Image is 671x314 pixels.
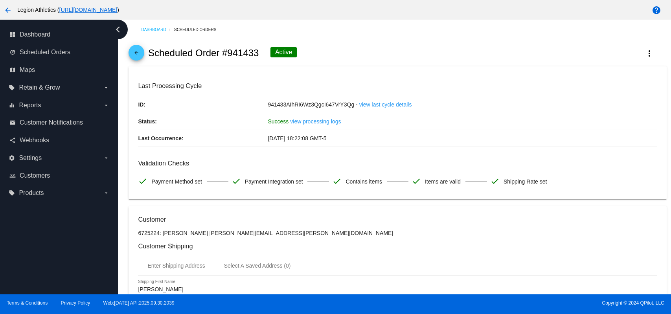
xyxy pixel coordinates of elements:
span: Legion Athletics ( ) [17,7,119,13]
a: view processing logs [290,113,341,130]
a: dashboard Dashboard [9,28,109,41]
i: map [9,67,16,73]
span: Payment Method set [151,173,202,190]
i: local_offer [9,84,15,91]
span: Reports [19,102,41,109]
a: people_outline Customers [9,169,109,182]
span: Success [268,118,289,125]
input: Shipping First Name [138,286,209,293]
i: email [9,119,16,126]
span: Maps [20,66,35,73]
div: Select A Saved Address (0) [224,263,291,269]
a: Terms & Conditions [7,300,48,306]
p: ID: [138,96,268,113]
a: update Scheduled Orders [9,46,109,59]
p: Last Occurrence: [138,130,268,147]
i: settings [9,155,15,161]
a: Dashboard [141,24,174,36]
h3: Validation Checks [138,160,657,167]
a: Scheduled Orders [174,24,223,36]
span: Items are valid [425,173,461,190]
p: Status: [138,113,268,130]
a: email Customer Notifications [9,116,109,129]
a: Web:[DATE] API:2025.09.30.2039 [103,300,175,306]
div: Active [270,47,297,57]
span: Customer Notifications [20,119,83,126]
mat-icon: check [138,176,147,186]
i: update [9,49,16,55]
span: Dashboard [20,31,50,38]
span: Contains items [346,173,382,190]
h3: Customer [138,216,657,223]
i: arrow_drop_down [103,84,109,91]
i: local_offer [9,190,15,196]
i: arrow_drop_down [103,102,109,108]
span: Copyright © 2024 QPilot, LLC [342,300,664,306]
i: arrow_drop_down [103,155,109,161]
mat-icon: check [332,176,342,186]
a: Privacy Policy [61,300,90,306]
h2: Scheduled Order #941433 [148,48,259,59]
mat-icon: more_vert [645,49,654,58]
i: arrow_drop_down [103,190,109,196]
i: equalizer [9,102,15,108]
mat-icon: check [232,176,241,186]
mat-icon: check [412,176,421,186]
span: Retain & Grow [19,84,60,91]
span: Webhooks [20,137,49,144]
h3: Last Processing Cycle [138,82,657,90]
span: Payment Integration set [245,173,303,190]
span: Products [19,189,44,196]
span: Customers [20,172,50,179]
i: chevron_left [112,23,124,36]
a: share Webhooks [9,134,109,147]
span: [DATE] 18:22:08 GMT-5 [268,135,326,141]
div: Enter Shipping Address [147,263,205,269]
span: Shipping Rate set [504,173,547,190]
h3: Customer Shipping [138,242,657,250]
i: dashboard [9,31,16,38]
mat-icon: check [490,176,500,186]
mat-icon: help [652,6,661,15]
mat-icon: arrow_back [132,50,141,59]
a: view last cycle details [359,96,412,113]
p: 6725224: [PERSON_NAME] [PERSON_NAME][EMAIL_ADDRESS][PERSON_NAME][DOMAIN_NAME] [138,230,657,236]
span: Settings [19,154,42,162]
mat-icon: arrow_back [3,6,13,15]
span: 941433AIhRI6Wz3QgcI647VrY3Qg - [268,101,357,108]
i: share [9,137,16,143]
a: map Maps [9,64,109,76]
i: people_outline [9,173,16,179]
a: [URL][DOMAIN_NAME] [59,7,118,13]
span: Scheduled Orders [20,49,70,56]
